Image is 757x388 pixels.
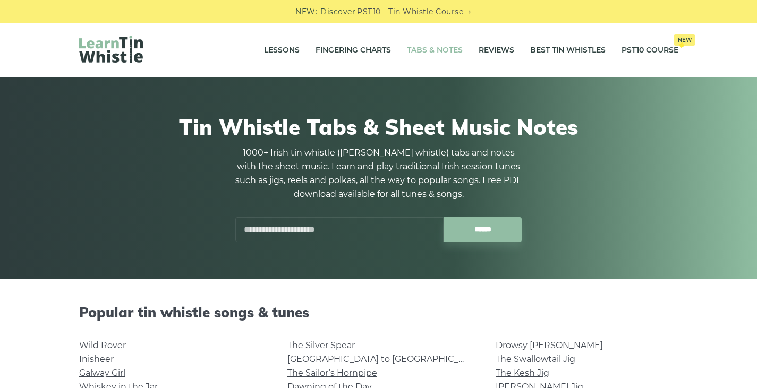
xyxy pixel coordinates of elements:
[496,354,575,364] a: The Swallowtail Jig
[287,354,483,364] a: [GEOGRAPHIC_DATA] to [GEOGRAPHIC_DATA]
[79,36,143,63] img: LearnTinWhistle.com
[479,37,514,64] a: Reviews
[287,340,355,350] a: The Silver Spear
[79,114,678,140] h1: Tin Whistle Tabs & Sheet Music Notes
[79,354,114,364] a: Inisheer
[79,368,125,378] a: Galway Girl
[316,37,391,64] a: Fingering Charts
[407,37,463,64] a: Tabs & Notes
[674,34,695,46] span: New
[530,37,606,64] a: Best Tin Whistles
[496,340,603,350] a: Drowsy [PERSON_NAME]
[79,304,678,321] h2: Popular tin whistle songs & tunes
[622,37,678,64] a: PST10 CourseNew
[264,37,300,64] a: Lessons
[287,368,377,378] a: The Sailor’s Hornpipe
[235,146,522,201] p: 1000+ Irish tin whistle ([PERSON_NAME] whistle) tabs and notes with the sheet music. Learn and pl...
[496,368,549,378] a: The Kesh Jig
[79,340,126,350] a: Wild Rover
